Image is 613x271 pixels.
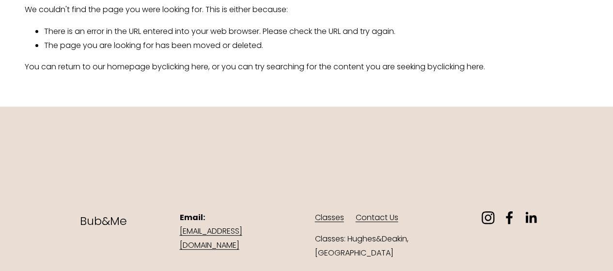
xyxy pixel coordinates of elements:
[44,39,589,53] li: The page you are looking for has been moved or deleted.
[44,25,589,39] li: There is an error in the URL entered into your web browser. Please check the URL and try again.
[503,211,516,224] a: facebook-unauth
[524,211,537,224] a: LinkedIn
[44,211,163,231] p: Bub&Me
[179,224,298,253] a: [EMAIL_ADDRESS][DOMAIN_NAME]
[437,61,484,72] a: clicking here
[481,211,495,224] a: instagram-unauth
[355,211,398,225] a: Contact Us
[314,232,433,260] p: Classes: Hughes&Deakin, [GEOGRAPHIC_DATA]
[25,60,589,74] p: You can return to our homepage by , or you can try searching for the content you are seeking by .
[314,211,344,225] a: Classes
[179,212,204,223] strong: Email:
[162,61,208,72] a: clicking here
